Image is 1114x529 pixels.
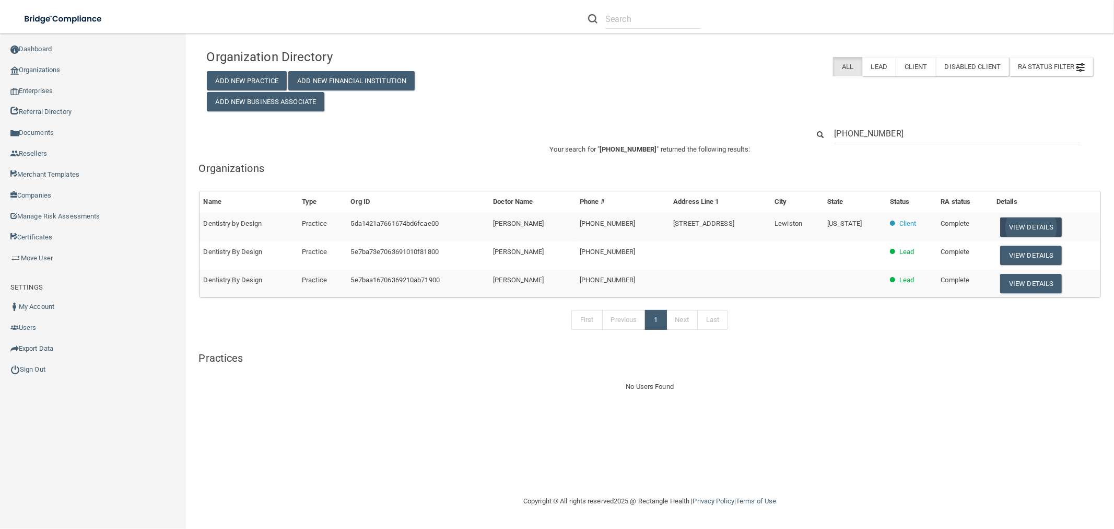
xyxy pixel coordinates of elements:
a: Previous [602,310,646,330]
th: Phone # [576,191,669,213]
th: Details [992,191,1100,213]
input: Search [605,9,701,29]
a: Next [666,310,698,330]
span: [PHONE_NUMBER] [600,145,656,153]
a: 1 [645,310,666,330]
th: State [823,191,886,213]
span: [PERSON_NAME] [493,276,544,284]
span: [PHONE_NUMBER] [580,248,635,256]
button: View Details [1000,217,1062,237]
p: Lead [899,246,914,258]
th: Status [886,191,936,213]
span: Lewiston [775,220,802,227]
input: Search [835,124,1080,143]
button: Add New Financial Institution [288,71,415,90]
span: Complete [941,276,970,284]
label: All [833,57,862,76]
button: Add New Practice [207,71,287,90]
span: Dentistry By Design [204,248,263,256]
a: Last [697,310,728,330]
th: RA status [937,191,993,213]
img: icon-filter@2x.21656d0b.png [1076,63,1085,72]
h5: Practices [199,352,1101,364]
img: icon-users.e205127d.png [10,324,19,332]
span: Complete [941,248,970,256]
img: briefcase.64adab9b.png [10,253,21,263]
span: Dentistry By Design [204,276,263,284]
span: [PHONE_NUMBER] [580,276,635,284]
th: City [770,191,823,213]
span: Practice [302,220,327,227]
span: Practice [302,248,327,256]
label: Client [896,57,936,76]
span: 5e7baa16706369210ab71900 [351,276,440,284]
th: Org ID [347,191,489,213]
div: No Users Found [199,381,1101,393]
img: enterprise.0d942306.png [10,88,19,95]
label: Disabled Client [936,57,1010,76]
img: ic_reseller.de258add.png [10,149,19,158]
span: Complete [941,220,970,227]
span: [US_STATE] [827,220,862,227]
p: Lead [899,274,914,286]
th: Doctor Name [489,191,576,213]
span: [PERSON_NAME] [493,248,544,256]
a: First [571,310,603,330]
span: [PHONE_NUMBER] [580,220,635,227]
span: RA Status Filter [1018,63,1085,71]
img: icon-export.b9366987.png [10,344,19,353]
th: Name [200,191,298,213]
span: [PERSON_NAME] [493,220,544,227]
img: ic_power_dark.7ecde6b1.png [10,365,20,374]
button: View Details [1000,274,1062,293]
h4: Organization Directory [207,50,492,64]
label: Lead [862,57,896,76]
span: Dentistry by Design [204,220,262,227]
a: Terms of Use [736,497,776,505]
h5: Organizations [199,163,1101,174]
img: ic_dashboard_dark.d01f4a41.png [10,45,19,54]
th: Type [298,191,346,213]
img: organization-icon.f8decf85.png [10,66,19,75]
span: 5da1421a7661674bd6fcae00 [351,220,439,227]
img: ic_user_dark.df1a06c3.png [10,303,19,311]
button: Add New Business Associate [207,92,325,111]
span: [STREET_ADDRESS] [673,220,734,227]
img: ic-search.3b580494.png [588,14,597,24]
img: icon-documents.8dae5593.png [10,129,19,137]
label: SETTINGS [10,281,43,294]
span: 5e7ba73e7063691010f81800 [351,248,439,256]
a: Privacy Policy [693,497,734,505]
p: Client [899,217,917,230]
div: Copyright © All rights reserved 2025 @ Rectangle Health | | [459,485,840,518]
p: Your search for " " returned the following results: [199,143,1101,156]
th: Address Line 1 [669,191,770,213]
span: Practice [302,276,327,284]
img: bridge_compliance_login_screen.278c3ca4.svg [16,8,112,30]
button: View Details [1000,246,1062,265]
